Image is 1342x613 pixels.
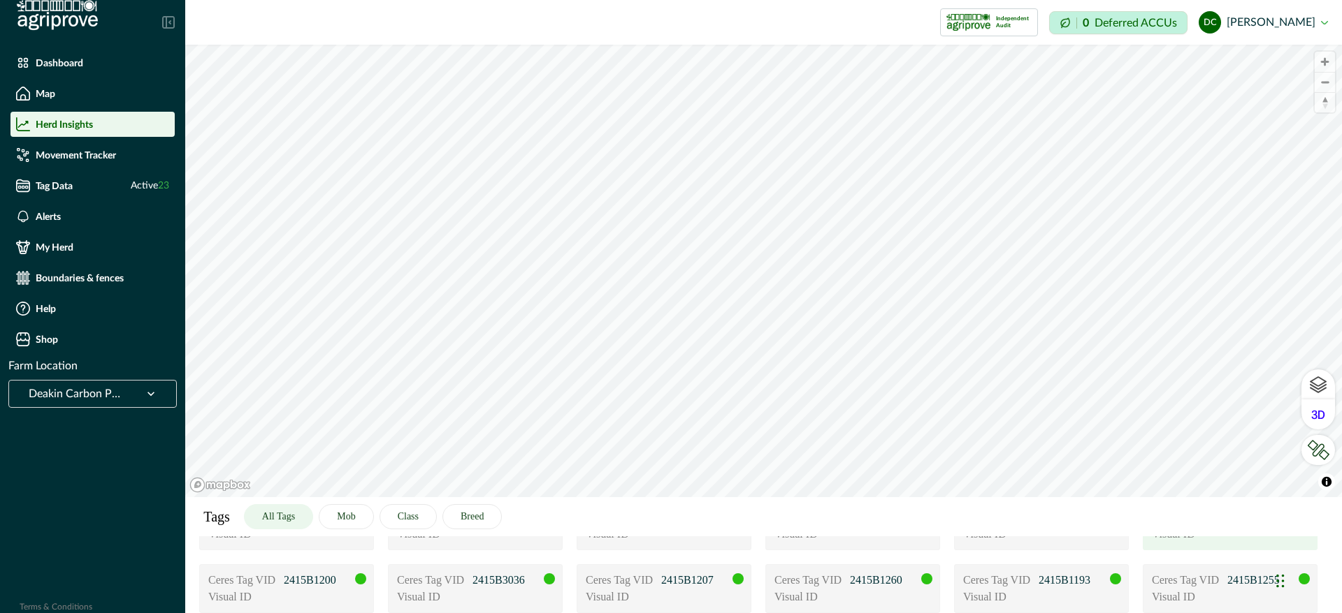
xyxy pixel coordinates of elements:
[1227,572,1297,589] p: 2415B1255
[36,334,58,345] p: Shop
[10,142,175,168] a: Movement Tracker
[244,504,313,529] button: All Tags
[36,272,124,283] p: Boundaries & fences
[8,357,78,374] p: Farm Location
[940,8,1038,36] button: certification logoIndependent Audit
[1199,6,1328,39] button: dylan cronje[PERSON_NAME]
[36,211,61,222] p: Alerts
[10,235,175,260] a: My Herd
[1315,73,1335,92] span: Zoom out
[472,572,542,589] p: 2415B3036
[131,179,169,193] span: Active
[10,204,175,229] a: Alerts
[10,50,175,75] a: Dashboard
[586,589,656,605] p: Visual ID
[586,572,656,589] p: Ceres Tag VID
[203,506,229,527] p: Tags
[996,15,1032,29] p: Independent Audit
[10,81,175,106] a: Map
[1315,93,1335,112] span: Reset bearing to north
[36,88,55,99] p: Map
[946,11,990,34] img: certification logo
[319,504,373,529] button: Mob
[963,572,1033,589] p: Ceres Tag VID
[36,303,56,314] p: Help
[1315,72,1335,92] button: Zoom out
[158,181,169,191] span: 23
[1272,546,1342,613] iframe: Chat Widget
[20,603,92,611] a: Terms & Conditions
[10,296,175,321] a: Help
[1315,52,1335,72] button: Zoom in
[284,572,354,589] p: 2415B1200
[963,589,1033,605] p: Visual ID
[10,265,175,290] a: Boundaries & fences
[661,572,731,589] p: 2415B1207
[185,45,1342,497] canvas: Map
[1152,589,1222,605] p: Visual ID
[10,327,175,352] a: Shop
[397,572,467,589] p: Ceres Tag VID
[36,180,73,191] p: Tag Data
[189,477,251,493] a: Mapbox logo
[850,572,920,589] p: 2415B1260
[774,572,844,589] p: Ceres Tag VID
[380,504,437,529] button: Class
[10,112,175,137] a: Herd Insights
[10,173,175,198] a: Tag DataActive23
[208,589,278,605] p: Visual ID
[442,504,502,529] button: Breed
[1318,473,1335,490] button: Toggle attribution
[1039,572,1109,589] p: 2415B1193
[1307,440,1329,460] img: LkRIKP7pqK064DBUf7vatyaj0RnXiK+1zEGAAAAAElFTkSuQmCC
[1276,560,1285,602] div: Drag
[36,242,73,253] p: My Herd
[1083,17,1089,29] p: 0
[1315,92,1335,112] button: Reset bearing to north
[1152,572,1222,589] p: Ceres Tag VID
[36,119,93,130] p: Herd Insights
[397,589,467,605] p: Visual ID
[208,572,278,589] p: Ceres Tag VID
[36,57,83,68] p: Dashboard
[36,149,116,161] p: Movement Tracker
[774,589,844,605] p: Visual ID
[1095,17,1177,28] p: Deferred ACCUs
